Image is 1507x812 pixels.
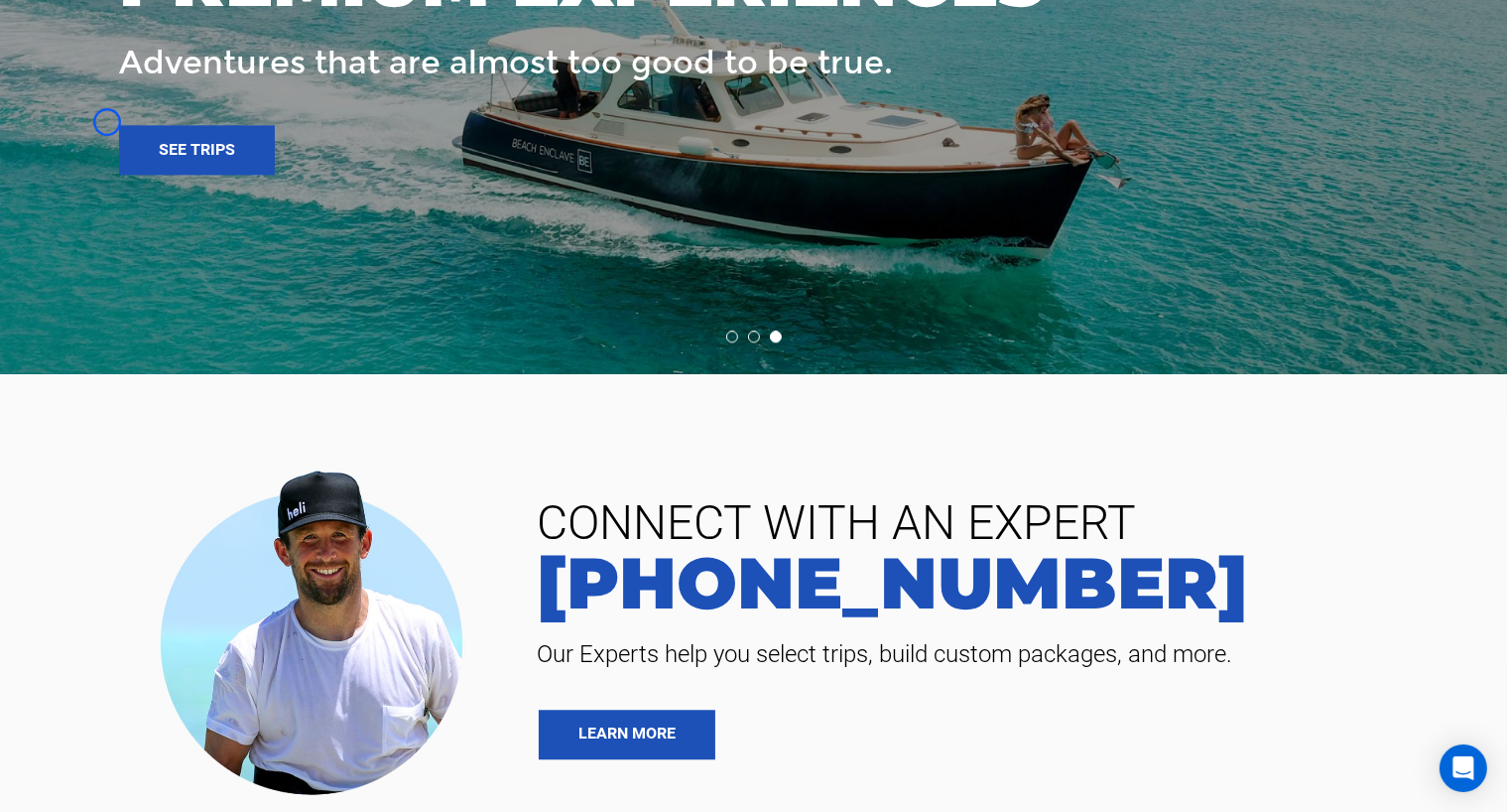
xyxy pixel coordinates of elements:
[119,41,1230,86] p: Adventures that are almost too good to be true.
[539,710,715,759] a: LEARN MORE
[1440,744,1487,792] div: Open Intercom Messenger
[522,499,1477,547] span: CONNECT WITH AN EXPERT
[522,547,1477,618] a: [PHONE_NUMBER]
[119,125,275,175] a: See trips
[145,454,492,804] img: contact our team
[522,638,1477,670] span: Our Experts help you select trips, build custom packages, and more.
